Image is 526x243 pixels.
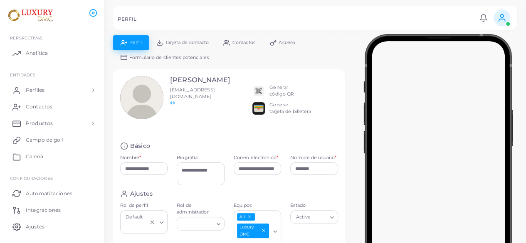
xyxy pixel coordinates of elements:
font: Correo electrónico [234,155,277,160]
input: Buscar opción [124,223,148,232]
font: Automatizaciones [26,190,72,196]
font: Tarjeta de contacto [165,39,209,45]
font: Equipos [234,202,252,208]
a: Analítica [6,45,98,61]
font: Rol de perfil [120,202,148,208]
a: Productos [6,115,98,132]
font: Galería [26,153,43,160]
a: Ajustes [6,218,98,235]
font: Ajustes [26,223,44,230]
span: Luxury DMC [237,223,269,238]
font: Rol de administrador [177,202,208,215]
font: Nombre [120,155,140,160]
a: Galería [6,148,98,165]
button: Deselect All [247,214,252,220]
font: Básico [130,142,150,150]
font: Productos [26,120,53,126]
font: Formulario de clientes potenciales [129,54,209,60]
font: Perfiles [26,87,44,93]
font: Generar [269,84,288,90]
input: Buscar opción [180,219,213,228]
div: Buscar opción [177,217,225,230]
div: Buscar opción [120,210,168,234]
div: Buscar opción [290,210,338,223]
font: Acceso [279,39,295,45]
font: Integraciones [26,207,61,213]
font: tarjeta de billetera [269,108,311,114]
a: Contactos [6,98,98,115]
font: [EMAIL_ADDRESS][DOMAIN_NAME] [170,87,215,99]
a: @ [170,100,175,106]
font: PERSPECTIVAS [10,35,42,40]
a: Perfiles [6,82,98,98]
button: Borrar seleccionados [149,219,155,226]
font: Configuraciones [10,176,53,181]
font: ENTIDADES [10,72,35,77]
button: Deselect Luxury DMC [261,228,267,233]
img: logo [7,8,54,23]
font: código QR [269,91,294,97]
font: Perfil [129,39,142,45]
font: Contactos [26,103,52,110]
span: All [237,213,255,221]
font: Nombre de usuario [290,155,335,160]
a: Integraciones [6,201,98,218]
font: Estado [290,202,306,208]
font: Contactos [232,39,255,45]
font: Biografía [177,155,198,160]
font: Campo de golf [26,137,63,143]
font: Analítica [26,50,48,56]
font: Generar [269,102,288,108]
font: Ajustes [130,190,153,197]
span: Default [125,213,144,221]
img: qr2.png [252,85,265,97]
span: Active [295,213,311,222]
img: apple-wallet.png [252,102,265,115]
font: [PERSON_NAME] [170,76,230,84]
font: PERFIL [118,16,136,22]
a: Automatizaciones [6,185,98,201]
input: Buscar opción [312,213,326,222]
a: Campo de golf [6,132,98,148]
